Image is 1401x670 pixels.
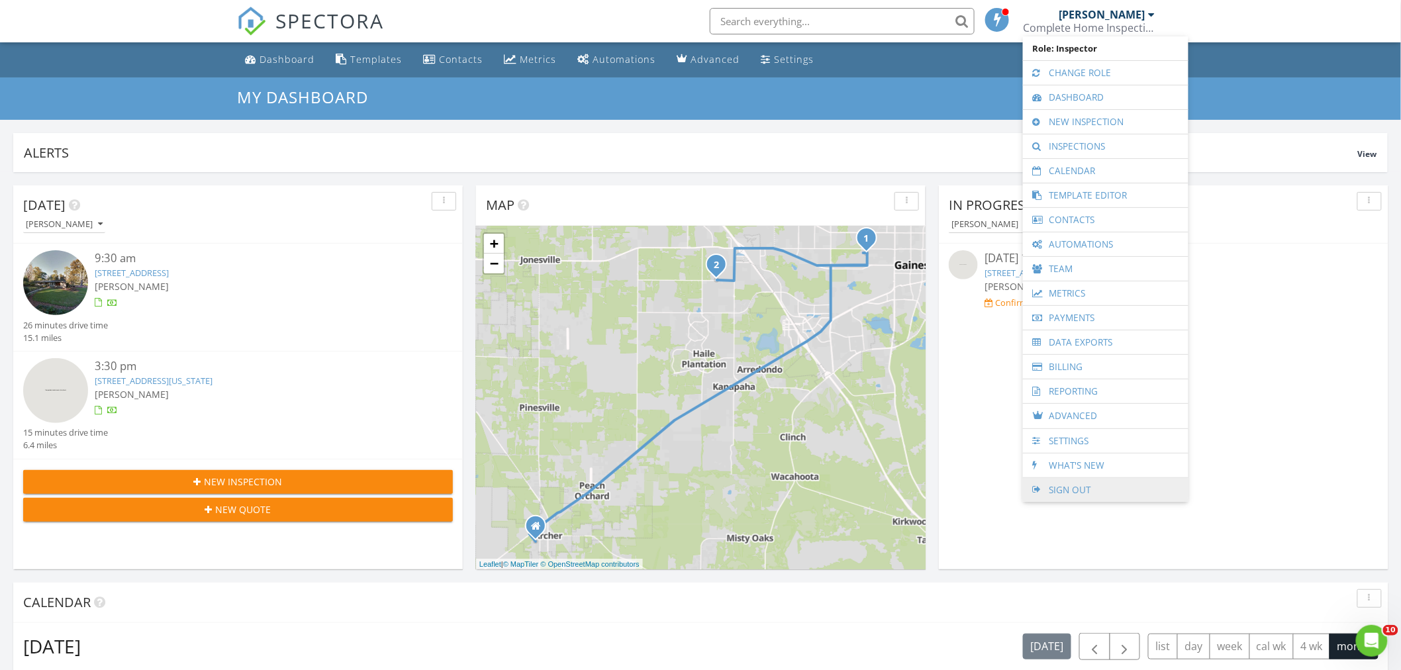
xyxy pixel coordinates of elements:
[95,267,169,279] a: [STREET_ADDRESS]
[774,53,814,66] div: Settings
[484,234,504,254] a: Zoom in
[330,48,407,72] a: Templates
[95,358,417,375] div: 3:30 pm
[671,48,745,72] a: Advanced
[1030,454,1182,477] a: What's New
[1030,281,1182,305] a: Metrics
[23,358,88,423] img: streetview
[949,196,1032,214] span: In Progress
[503,560,539,568] a: © MapTiler
[951,220,1028,229] div: [PERSON_NAME]
[1059,8,1145,21] div: [PERSON_NAME]
[1030,110,1182,134] a: New Inspection
[484,254,504,273] a: Zoom out
[1030,257,1182,281] a: Team
[216,502,271,516] span: New Quote
[23,216,105,234] button: [PERSON_NAME]
[995,297,1028,308] div: Confirm
[1110,633,1141,660] button: Next month
[476,559,643,570] div: |
[205,475,283,489] span: New Inspection
[1030,429,1182,453] a: Settings
[985,267,1126,279] a: [STREET_ADDRESS][PERSON_NAME]
[23,439,108,452] div: 6.4 miles
[237,18,384,46] a: SPECTORA
[23,250,453,344] a: 9:30 am [STREET_ADDRESS] [PERSON_NAME] 26 minutes drive time 15.1 miles
[1293,634,1330,659] button: 4 wk
[439,53,483,66] div: Contacts
[1249,634,1294,659] button: cal wk
[1030,85,1182,109] a: Dashboard
[23,426,108,439] div: 15 minutes drive time
[1023,634,1071,659] button: [DATE]
[479,560,501,568] a: Leaflet
[593,53,655,66] div: Automations
[949,250,978,279] img: streetview
[23,498,453,522] button: New Quote
[95,250,417,267] div: 9:30 am
[1177,634,1210,659] button: day
[23,593,91,611] span: Calendar
[1030,232,1182,256] a: Automations
[864,234,869,244] i: 1
[1329,634,1378,659] button: month
[1030,183,1182,207] a: Template Editor
[985,250,1343,267] div: [DATE] 1:00 pm
[1030,355,1182,379] a: Billing
[1383,625,1398,636] span: 10
[949,216,1031,234] button: [PERSON_NAME]
[95,375,213,387] a: [STREET_ADDRESS][US_STATE]
[691,53,740,66] div: Advanced
[95,388,169,401] span: [PERSON_NAME]
[536,526,544,534] div: 13778 SW 173rd Court, Archer FL 32618
[23,470,453,494] button: New Inspection
[1210,634,1250,659] button: week
[23,319,108,332] div: 26 minutes drive time
[275,7,384,34] span: SPECTORA
[1030,306,1182,330] a: Payments
[23,196,66,214] span: [DATE]
[23,358,453,452] a: 3:30 pm [STREET_ADDRESS][US_STATE] [PERSON_NAME] 15 minutes drive time 6.4 miles
[1148,634,1178,659] button: list
[95,280,169,293] span: [PERSON_NAME]
[23,633,81,659] h2: [DATE]
[1030,379,1182,403] a: Reporting
[350,53,402,66] div: Templates
[1030,159,1182,183] a: Calendar
[716,264,724,272] div: 720 SW 83rd Terr, Gainesville, Florida 32607
[985,297,1028,309] a: Confirm
[499,48,561,72] a: Metrics
[1030,61,1182,85] a: Change Role
[1030,478,1182,502] a: Sign Out
[26,220,103,229] div: [PERSON_NAME]
[541,560,640,568] a: © OpenStreetMap contributors
[520,53,556,66] div: Metrics
[1030,36,1182,60] span: Role: Inspector
[1023,21,1155,34] div: Complete Home Inspections Plus
[949,250,1378,309] a: [DATE] 1:00 pm [STREET_ADDRESS][PERSON_NAME] [PERSON_NAME] Confirm
[710,8,975,34] input: Search everything...
[755,48,819,72] a: Settings
[572,48,661,72] a: Automations (Basic)
[240,48,320,72] a: Dashboard
[1030,208,1182,232] a: Contacts
[1079,633,1110,660] button: Previous month
[867,238,875,246] div: 2210 NW 6th Pl, Gainesville, FL 32603
[1030,404,1182,428] a: Advanced
[714,261,719,270] i: 2
[985,280,1059,293] span: [PERSON_NAME]
[23,332,108,344] div: 15.1 miles
[237,86,368,108] span: My Dashboard
[1030,134,1182,158] a: Inspections
[237,7,266,36] img: The Best Home Inspection Software - Spectora
[1030,330,1182,354] a: Data Exports
[486,196,514,214] span: Map
[418,48,488,72] a: Contacts
[24,144,1358,162] div: Alerts
[1356,625,1388,657] iframe: Intercom live chat
[23,250,88,315] img: streetview
[260,53,314,66] div: Dashboard
[1358,148,1377,160] span: View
